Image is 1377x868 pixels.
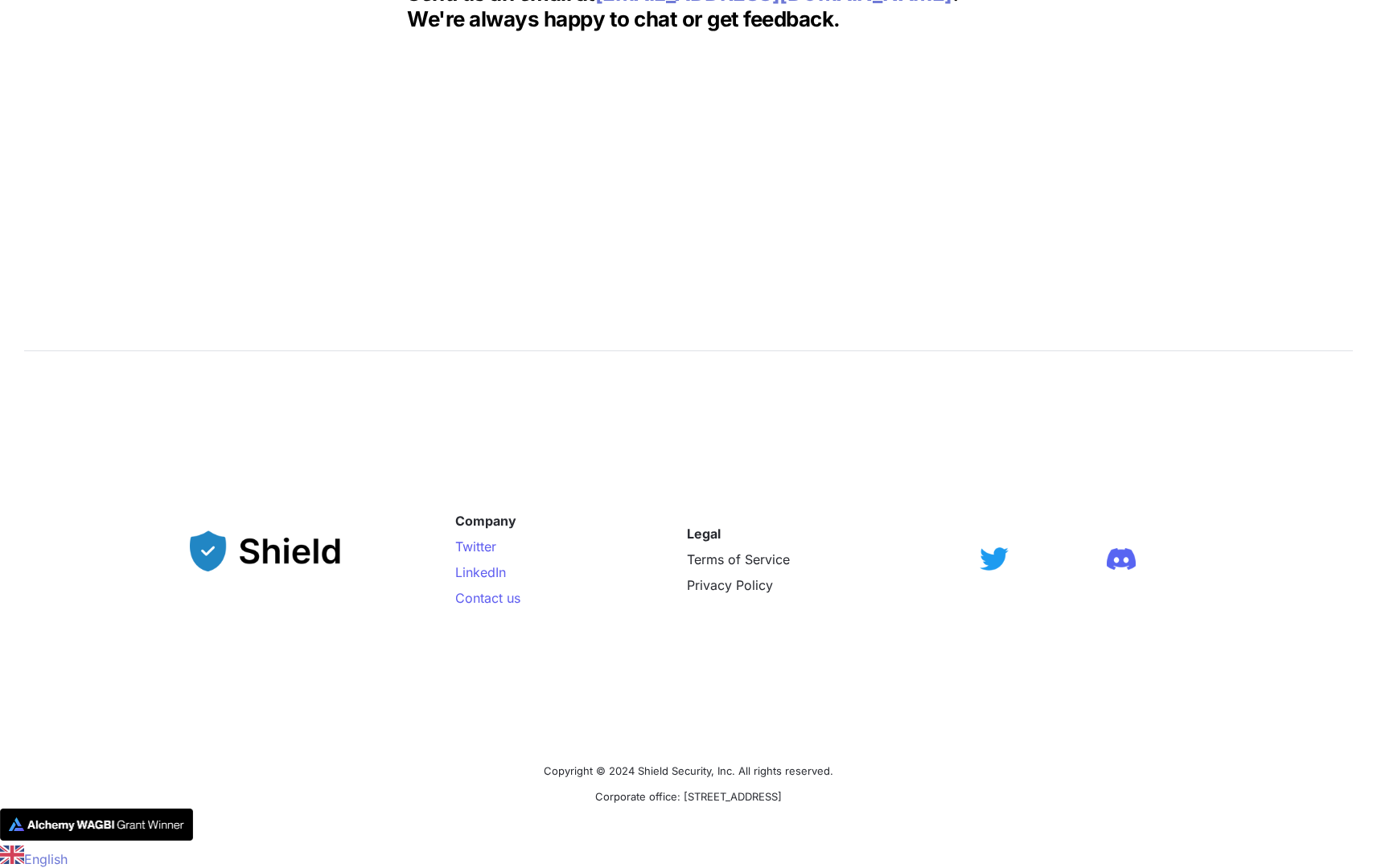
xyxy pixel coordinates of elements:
a: Terms of Service [687,551,790,567]
a: LinkedIn [455,564,506,580]
a: Twitter [455,538,496,555]
a: Contact us [455,590,520,606]
span: Copyright © 2024 Shield Security, Inc. All rights reserved. [544,764,833,777]
strong: Legal [687,526,721,542]
span: Corporate office: [STREET_ADDRESS] [595,790,782,803]
strong: Company [455,513,516,529]
a: Privacy Policy [687,577,773,593]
